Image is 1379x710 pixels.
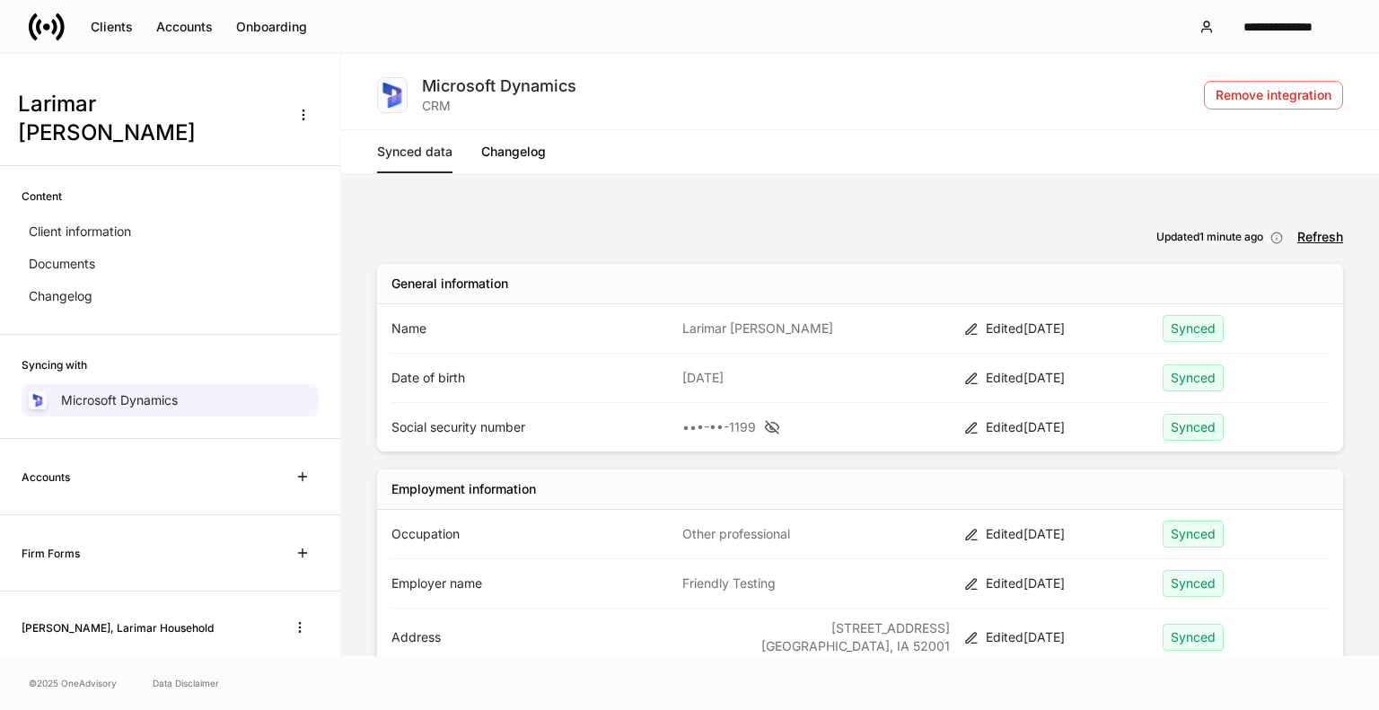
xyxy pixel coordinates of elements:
p: Occupation [391,525,668,543]
h3: Larimar [PERSON_NAME] [18,90,277,147]
p: Address [391,628,668,646]
div: Edited [DATE] [986,574,1148,592]
p: [STREET_ADDRESS] [682,619,950,637]
button: Clients [79,13,145,41]
a: Changelog [22,280,319,312]
div: Edited [DATE] [986,418,1148,436]
img: sIOyOZvWb5kUEAwh5D03bPzsWHrUXBSdsWHDhg8Ma8+nBQBvlija69eFAv+snJUCyn8AqO+ElBnIpgMAAAAASUVORK5CYII= [31,393,45,408]
div: Edited [DATE] [986,320,1148,337]
button: Accounts [145,13,224,41]
p: Other professional [682,525,950,543]
p: Date of birth [391,369,668,387]
div: Onboarding [236,21,307,33]
h6: Content [22,188,62,205]
div: Microsoft Dynamics [422,75,582,97]
div: Clients [91,21,133,33]
h6: Updated 1 minute ago [1156,228,1263,245]
h6: Syncing with [22,356,87,373]
h6: Firm Forms [22,545,80,562]
p: Changelog [29,287,92,305]
a: Documents [22,248,319,280]
div: Edited [DATE] [986,628,1148,646]
p: Name [391,320,668,337]
div: Synced [1163,414,1224,441]
div: Remove integration [1216,89,1331,101]
p: [DATE] [682,369,950,387]
a: Microsoft Dynamics [22,384,319,416]
div: Edited [DATE] [986,369,1148,387]
div: Synced [1163,570,1224,597]
a: Data Disclaimer [153,676,219,690]
span: © 2025 OneAdvisory [29,676,117,690]
div: General information [391,275,508,293]
h6: [PERSON_NAME], Larimar Household [22,619,214,636]
div: This integration will automatically refresh. [1270,228,1283,246]
div: Synced [1163,624,1224,651]
div: Employment information [391,480,536,498]
p: Larimar [PERSON_NAME] [682,320,950,337]
p: Client information [29,223,131,241]
p: Social security number [391,418,668,436]
a: Client information [22,215,319,248]
img: sIOyOZvWb5kUEAwh5D03bPzsWHrUXBSdsWHDhg8Ma8+nBQBvlija69eFAv+snJUCyn8AqO+ElBnIpgMAAAAASUVORK5CYII= [378,81,407,110]
div: •••-••-1199 [682,418,950,436]
button: Onboarding [224,13,319,41]
button: Refresh [1297,231,1343,243]
a: Synced data [377,130,452,173]
div: Synced [1163,315,1224,342]
div: Accounts [156,21,213,33]
p: Friendly Testing [682,574,950,592]
p: Employer name [391,574,668,592]
a: Changelog [481,130,546,173]
p: Microsoft Dynamics [61,391,178,409]
div: CRM [422,97,582,115]
div: Synced [1163,364,1224,391]
h6: Accounts [22,469,70,486]
p: [GEOGRAPHIC_DATA], IA 52001 [682,637,950,655]
button: Remove integration [1204,81,1343,110]
p: Documents [29,255,95,273]
div: Synced [1163,521,1224,548]
div: Edited [DATE] [986,525,1148,543]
